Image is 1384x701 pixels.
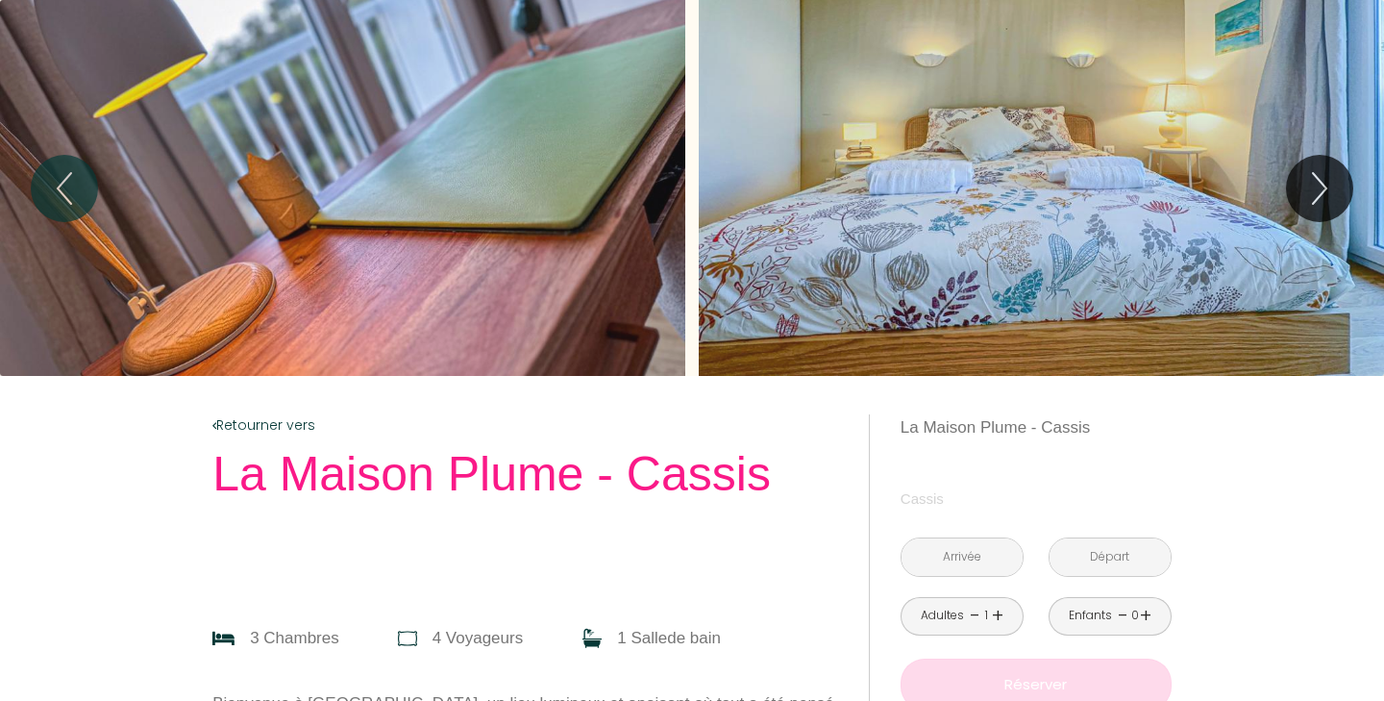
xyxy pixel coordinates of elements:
a: + [992,601,1003,631]
img: guests [398,629,417,648]
a: Retourner vers [212,414,843,436]
p: 1 Salle de bain [617,625,721,652]
button: Next [1286,155,1353,222]
p: Cassis [901,441,1172,511]
input: Départ [1050,538,1171,576]
div: 0 [1130,607,1140,625]
button: Previous [31,155,98,222]
p: 4 Voyageur [432,625,524,652]
a: - [1118,601,1128,631]
div: Adultes [921,607,964,625]
p: 3 Chambre [250,625,339,652]
a: - [970,601,980,631]
a: + [1140,601,1151,631]
div: 1 [981,607,991,625]
span: s [331,629,339,647]
div: Enfants [1069,607,1112,625]
span: s [515,629,524,647]
input: Arrivée [902,538,1023,576]
p: La Maison Plume - Cassis [901,414,1172,441]
p: La Maison Plume - Cassis [212,450,843,498]
p: Réserver [907,673,1165,696]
